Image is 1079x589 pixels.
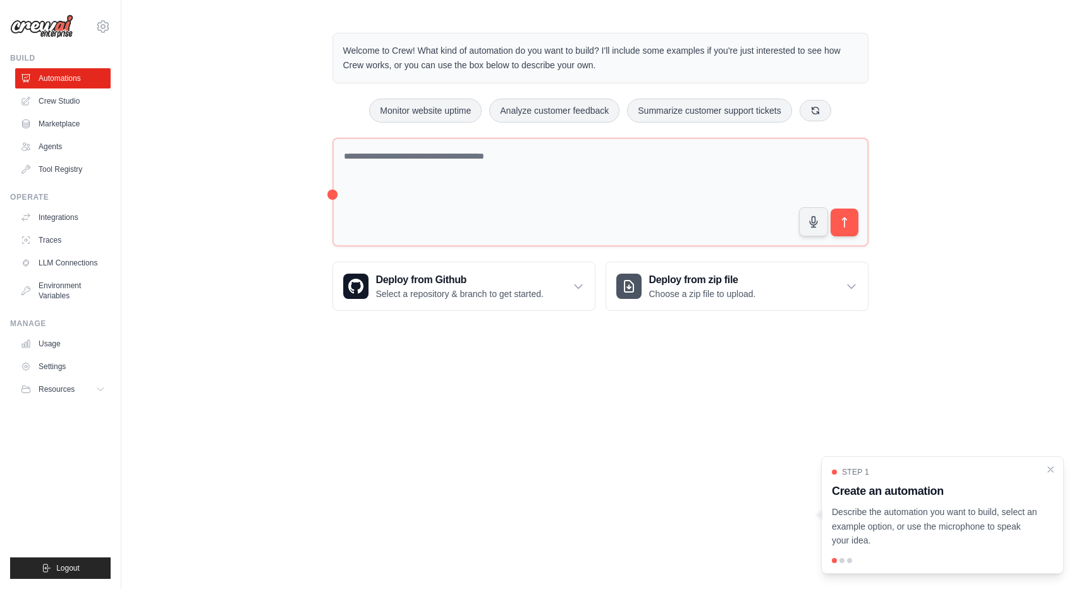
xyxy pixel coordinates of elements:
[627,99,791,123] button: Summarize customer support tickets
[56,563,80,573] span: Logout
[10,192,111,202] div: Operate
[649,288,756,300] p: Choose a zip file to upload.
[10,319,111,329] div: Manage
[489,99,619,123] button: Analyze customer feedback
[15,379,111,399] button: Resources
[15,334,111,354] a: Usage
[10,15,73,39] img: Logo
[15,207,111,228] a: Integrations
[832,505,1038,548] p: Describe the automation you want to build, select an example option, or use the microphone to spe...
[15,253,111,273] a: LLM Connections
[15,137,111,157] a: Agents
[376,288,544,300] p: Select a repository & branch to get started.
[10,557,111,579] button: Logout
[343,44,858,73] p: Welcome to Crew! What kind of automation do you want to build? I'll include some examples if you'...
[15,68,111,88] a: Automations
[10,53,111,63] div: Build
[15,230,111,250] a: Traces
[15,159,111,179] a: Tool Registry
[842,467,869,477] span: Step 1
[832,482,1038,500] h3: Create an automation
[15,276,111,306] a: Environment Variables
[15,91,111,111] a: Crew Studio
[649,272,756,288] h3: Deploy from zip file
[376,272,544,288] h3: Deploy from Github
[15,114,111,134] a: Marketplace
[39,384,75,394] span: Resources
[369,99,482,123] button: Monitor website uptime
[1045,465,1056,475] button: Close walkthrough
[15,356,111,377] a: Settings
